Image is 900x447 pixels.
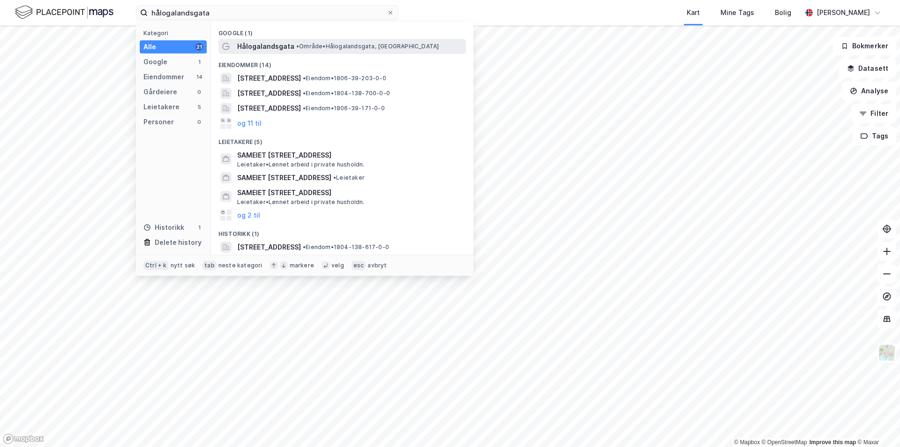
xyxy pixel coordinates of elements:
span: SAMEIET [STREET_ADDRESS] [237,150,462,161]
div: Eiendommer [143,71,184,83]
span: • [303,243,306,250]
div: 5 [195,103,203,111]
div: tab [202,261,217,270]
span: SAMEIET [STREET_ADDRESS] [237,172,331,183]
img: logo.f888ab2527a4732fd821a326f86c7f29.svg [15,4,113,21]
span: Område • Hålogalandsgata, [GEOGRAPHIC_DATA] [296,43,439,50]
div: neste kategori [218,262,262,269]
div: Gårdeiere [143,86,177,98]
span: • [303,75,306,82]
div: nytt søk [171,262,195,269]
button: og 11 til [237,118,262,129]
input: Søk på adresse, matrikkel, gårdeiere, leietakere eller personer [148,6,387,20]
button: Analyse [842,82,896,100]
span: [STREET_ADDRESS] [237,73,301,84]
a: Improve this map [810,439,856,446]
div: Kategori [143,30,207,37]
div: 14 [195,73,203,81]
a: Mapbox [734,439,760,446]
div: 1 [195,58,203,66]
span: [STREET_ADDRESS] [237,88,301,99]
button: Datasett [839,59,896,78]
a: Mapbox homepage [3,433,44,444]
span: • [296,43,299,50]
img: Z [878,344,896,362]
div: markere [290,262,314,269]
span: Hålogalandsgata [237,41,294,52]
div: 1 [195,224,203,231]
span: Eiendom • 1804-138-617-0-0 [303,243,389,251]
span: • [333,174,336,181]
span: Leietaker [333,174,365,182]
div: Personer [143,116,174,128]
span: Leietaker • Lønnet arbeid i private husholdn. [237,161,365,168]
div: esc [352,261,366,270]
div: 0 [195,118,203,126]
div: 21 [195,43,203,51]
div: 0 [195,88,203,96]
div: Historikk [143,222,184,233]
div: Alle [143,41,156,53]
a: OpenStreetMap [762,439,807,446]
span: SAMEIET [STREET_ADDRESS] [237,187,462,198]
span: • [303,90,306,97]
span: Eiendom • 1804-138-700-0-0 [303,90,390,97]
iframe: Chat Widget [853,402,900,447]
div: [PERSON_NAME] [817,7,870,18]
span: [STREET_ADDRESS] [237,103,301,114]
span: Eiendom • 1806-39-171-0-0 [303,105,385,112]
div: Historikk (1) [211,223,473,240]
div: Bolig [775,7,791,18]
div: Google (1) [211,22,473,39]
span: [STREET_ADDRESS] [237,242,301,253]
div: Leietakere (5) [211,131,473,148]
div: Leietakere [143,101,180,113]
button: Tags [853,127,896,145]
div: velg [331,262,344,269]
span: Eiendom • 1806-39-203-0-0 [303,75,386,82]
div: Eiendommer (14) [211,54,473,71]
div: Kontrollprogram for chat [853,402,900,447]
div: avbryt [367,262,387,269]
div: Kart [687,7,700,18]
div: Delete history [155,237,202,248]
div: Google [143,56,167,68]
div: Ctrl + k [143,261,169,270]
span: • [303,105,306,112]
span: Leietaker • Lønnet arbeid i private husholdn. [237,198,365,206]
button: og 2 til [237,210,260,221]
div: Mine Tags [720,7,754,18]
button: Bokmerker [833,37,896,55]
button: Filter [851,104,896,123]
